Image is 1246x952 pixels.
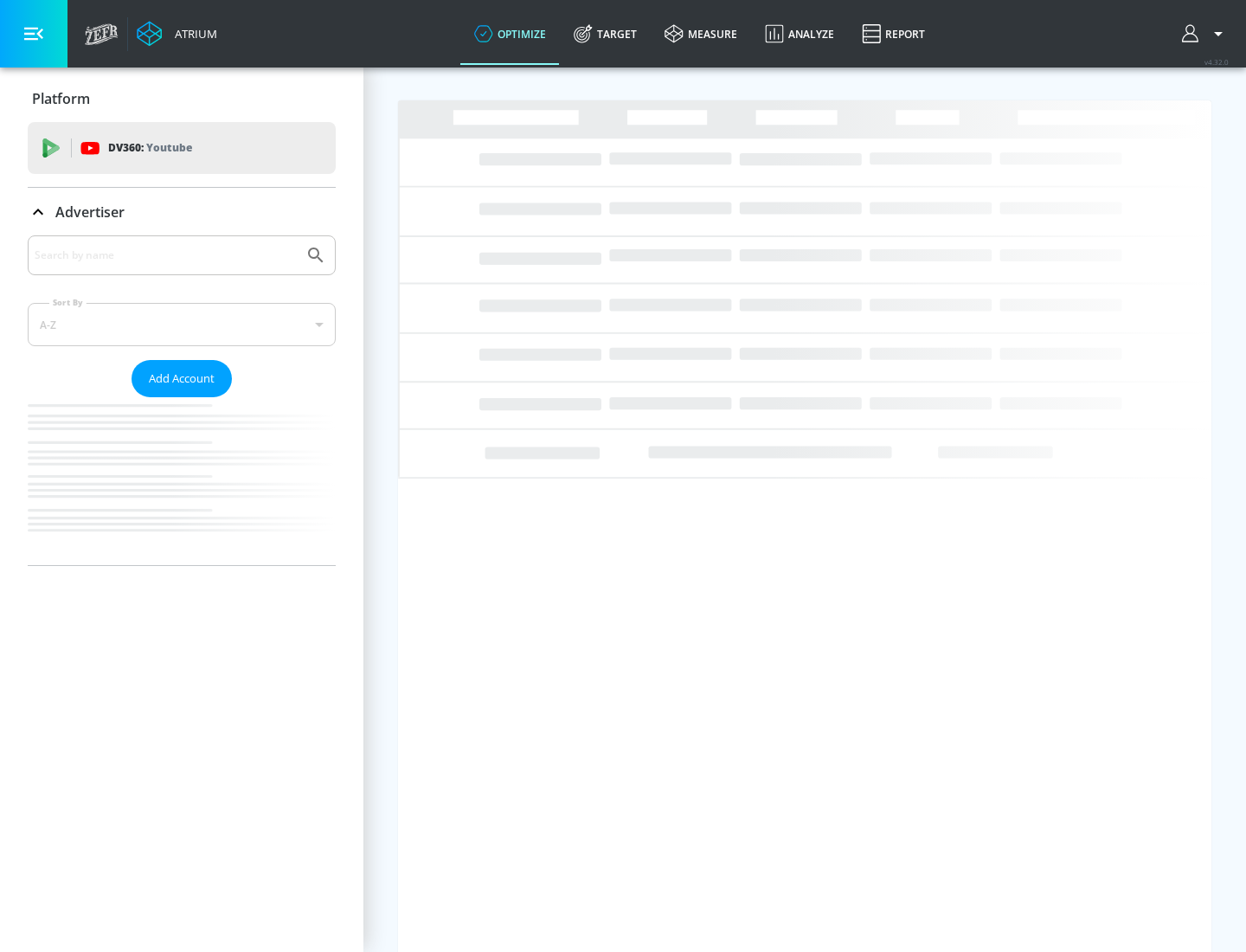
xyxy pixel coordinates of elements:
[49,297,87,308] label: Sort By
[32,89,90,108] p: Platform
[35,244,297,267] input: Search by name
[168,26,217,42] div: Atrium
[848,3,939,65] a: Report
[1204,57,1229,67] span: v 4.32.0
[28,74,336,123] div: Platform
[55,203,125,222] p: Advertiser
[28,235,336,565] div: Advertiser
[108,138,192,158] p: DV360:
[149,369,215,389] span: Add Account
[28,188,336,236] div: Advertiser
[28,122,336,174] div: DV360: Youtube
[137,21,217,47] a: Atrium
[651,3,751,65] a: measure
[28,397,336,565] nav: list of Advertiser
[132,360,232,397] button: Add Account
[146,138,192,157] p: Youtube
[460,3,560,65] a: optimize
[560,3,651,65] a: Target
[751,3,848,65] a: Analyze
[28,303,336,346] div: A-Z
